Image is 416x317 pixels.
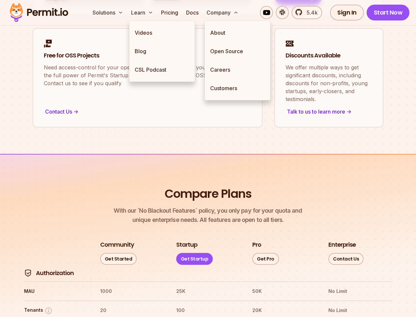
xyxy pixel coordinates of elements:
th: No Limit [328,305,392,316]
a: Customers [205,79,270,97]
th: 50K [252,286,316,297]
a: Open Source [205,42,270,60]
a: Start Now [367,5,410,20]
th: No Limit [328,286,392,297]
a: Pricing [158,6,181,19]
th: 25K [176,286,240,297]
h3: Enterprise [328,241,356,249]
img: Permit logo [7,1,71,24]
button: Company [204,6,241,19]
h2: Free for OSS Projects [44,52,251,60]
span: 5.4k [303,9,318,17]
span: With our `No Blackout Features` policy, you only pay for your quota and [114,206,302,215]
a: Discounts AvailableWe offer multiple ways to get significant discounts, including discounts for n... [274,28,383,128]
a: 5.4k [291,6,322,19]
h2: Discounts Available [286,52,372,60]
a: Free for OSS ProjectsNeed access-control for your open-source project? We got you covered! Enjoy ... [33,28,263,128]
button: Learn [128,6,156,19]
p: Need access-control for your open-source project? We got you covered! Enjoy the full power of Per... [44,63,251,87]
a: About [205,23,270,42]
th: 1000 [100,286,164,297]
th: 100 [176,305,240,316]
h2: Compare Plans [165,186,252,202]
span: -> [347,108,351,116]
a: Sign In [330,5,364,20]
h4: Authorization [36,269,74,277]
a: Careers [205,60,270,79]
a: CSL Podcast [129,60,195,79]
div: Contact Us [44,107,251,116]
p: unique enterprise needs. All features are open to all tiers. [114,206,302,225]
a: Videos [129,23,195,42]
div: Talk to us to learn more [286,107,372,116]
a: Get Startup [176,253,213,265]
th: 20 [100,305,164,316]
h3: Community [100,241,134,249]
p: We offer multiple ways to get significant discounts, including discounts for non-profits, young s... [286,63,372,103]
th: 20K [252,305,316,316]
h3: Pro [252,241,261,249]
button: Solutions [90,6,126,19]
th: MAU [24,286,88,297]
h3: Startup [176,241,197,249]
a: Docs [183,6,201,19]
a: Get Pro [252,253,279,265]
img: Authorization [24,269,32,277]
span: -> [73,108,78,116]
a: Contact Us [328,253,364,265]
a: Blog [129,42,195,60]
button: Tenants [24,306,53,315]
a: Get Started [100,253,137,265]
